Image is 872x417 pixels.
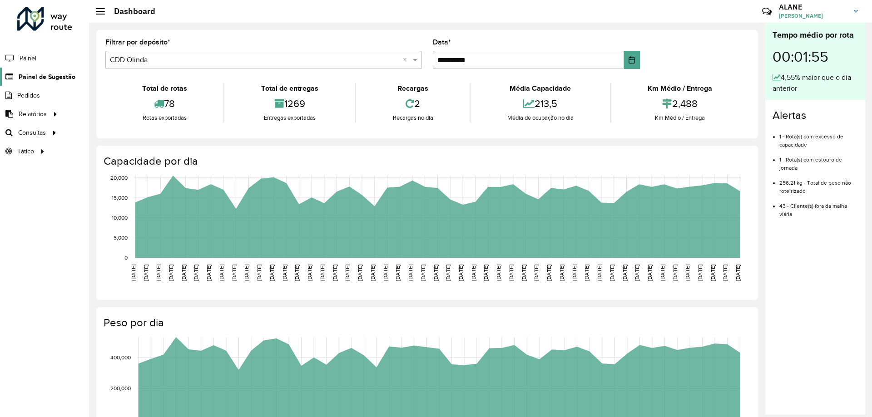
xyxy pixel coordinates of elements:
[546,265,552,281] text: [DATE]
[473,113,608,123] div: Média de ocupação no dia
[112,215,128,221] text: 10,000
[773,72,858,94] div: 4,55% maior que o dia anterior
[110,175,128,181] text: 20,000
[445,265,451,281] text: [DATE]
[779,172,858,195] li: 256,21 kg - Total de peso não roteirizado
[358,94,467,113] div: 2
[473,83,608,94] div: Média Capacidade
[269,265,275,281] text: [DATE]
[779,195,858,218] li: 43 - Cliente(s) fora da malha viária
[357,265,363,281] text: [DATE]
[779,12,847,20] span: [PERSON_NAME]
[634,265,640,281] text: [DATE]
[104,316,749,329] h4: Peso por dia
[624,51,640,69] button: Choose Date
[108,83,221,94] div: Total de rotas
[471,265,476,281] text: [DATE]
[20,54,36,63] span: Painel
[282,265,287,281] text: [DATE]
[614,83,747,94] div: Km Médio / Entrega
[735,265,741,281] text: [DATE]
[495,265,501,281] text: [DATE]
[395,265,401,281] text: [DATE]
[609,265,615,281] text: [DATE]
[294,265,300,281] text: [DATE]
[614,113,747,123] div: Km Médio / Entrega
[697,265,703,281] text: [DATE]
[227,113,352,123] div: Entregas exportadas
[433,265,439,281] text: [DATE]
[659,265,665,281] text: [DATE]
[130,265,136,281] text: [DATE]
[256,265,262,281] text: [DATE]
[227,83,352,94] div: Total de entregas
[358,83,467,94] div: Recargas
[370,265,376,281] text: [DATE]
[344,265,350,281] text: [DATE]
[206,265,212,281] text: [DATE]
[596,265,602,281] text: [DATE]
[722,265,728,281] text: [DATE]
[473,94,608,113] div: 213,5
[647,265,653,281] text: [DATE]
[483,265,489,281] text: [DATE]
[779,126,858,149] li: 1 - Rota(s) com excesso de capacidade
[584,265,590,281] text: [DATE]
[231,265,237,281] text: [DATE]
[143,265,149,281] text: [DATE]
[110,385,131,391] text: 200,000
[114,235,128,240] text: 5,000
[108,113,221,123] div: Rotas exportadas
[710,265,716,281] text: [DATE]
[193,265,199,281] text: [DATE]
[521,265,527,281] text: [DATE]
[779,3,847,11] h3: ALANE
[307,265,312,281] text: [DATE]
[622,265,628,281] text: [DATE]
[108,94,221,113] div: 78
[382,265,388,281] text: [DATE]
[168,265,174,281] text: [DATE]
[779,149,858,172] li: 1 - Rota(s) com estouro de jornada
[458,265,464,281] text: [DATE]
[104,155,749,168] h4: Capacidade por dia
[773,41,858,72] div: 00:01:55
[403,54,411,65] span: Clear all
[19,72,75,82] span: Painel de Sugestão
[533,265,539,281] text: [DATE]
[112,195,128,201] text: 15,000
[105,37,170,48] label: Filtrar por depósito
[17,147,34,156] span: Tático
[18,128,46,137] span: Consultas
[672,265,678,281] text: [DATE]
[124,255,128,260] text: 0
[508,265,514,281] text: [DATE]
[420,265,426,281] text: [DATE]
[332,265,338,281] text: [DATE]
[433,37,451,48] label: Data
[19,109,47,119] span: Relatórios
[773,109,858,122] h4: Alertas
[684,265,690,281] text: [DATE]
[110,354,131,360] text: 400,000
[571,265,577,281] text: [DATE]
[614,94,747,113] div: 2,488
[319,265,325,281] text: [DATE]
[358,113,467,123] div: Recargas no dia
[773,29,858,41] div: Tempo médio por rota
[559,265,565,281] text: [DATE]
[227,94,352,113] div: 1269
[17,91,40,100] span: Pedidos
[105,6,155,16] h2: Dashboard
[155,265,161,281] text: [DATE]
[407,265,413,281] text: [DATE]
[243,265,249,281] text: [DATE]
[181,265,187,281] text: [DATE]
[218,265,224,281] text: [DATE]
[757,2,777,21] a: Contato Rápido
